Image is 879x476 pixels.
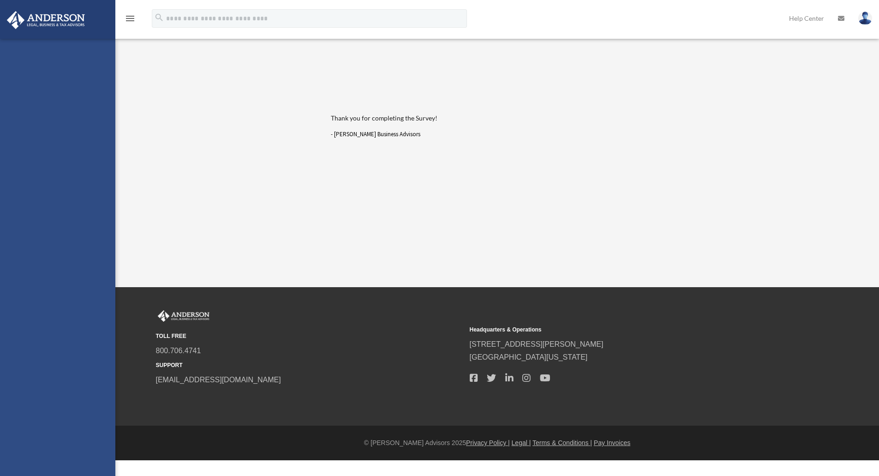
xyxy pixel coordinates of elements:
a: [STREET_ADDRESS][PERSON_NAME] [470,340,604,348]
h3: Thank you for completing the Survey! [331,114,674,123]
a: Terms & Conditions | [532,439,592,446]
img: Anderson Advisors Platinum Portal [156,310,211,322]
img: Anderson Advisors Platinum Portal [4,11,88,29]
a: Legal | [512,439,531,446]
i: menu [125,13,136,24]
small: TOLL FREE [156,331,463,341]
small: Headquarters & Operations [470,325,777,335]
small: SUPPORT [156,361,463,370]
p: - [PERSON_NAME] Business Advisors [331,129,674,140]
a: [EMAIL_ADDRESS][DOMAIN_NAME] [156,376,281,384]
a: [GEOGRAPHIC_DATA][US_STATE] [470,353,588,361]
i: search [154,12,164,23]
a: Privacy Policy | [466,439,510,446]
a: menu [125,16,136,24]
a: 800.706.4741 [156,347,201,355]
div: © [PERSON_NAME] Advisors 2025 [115,437,879,449]
a: Pay Invoices [594,439,630,446]
img: User Pic [858,12,872,25]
